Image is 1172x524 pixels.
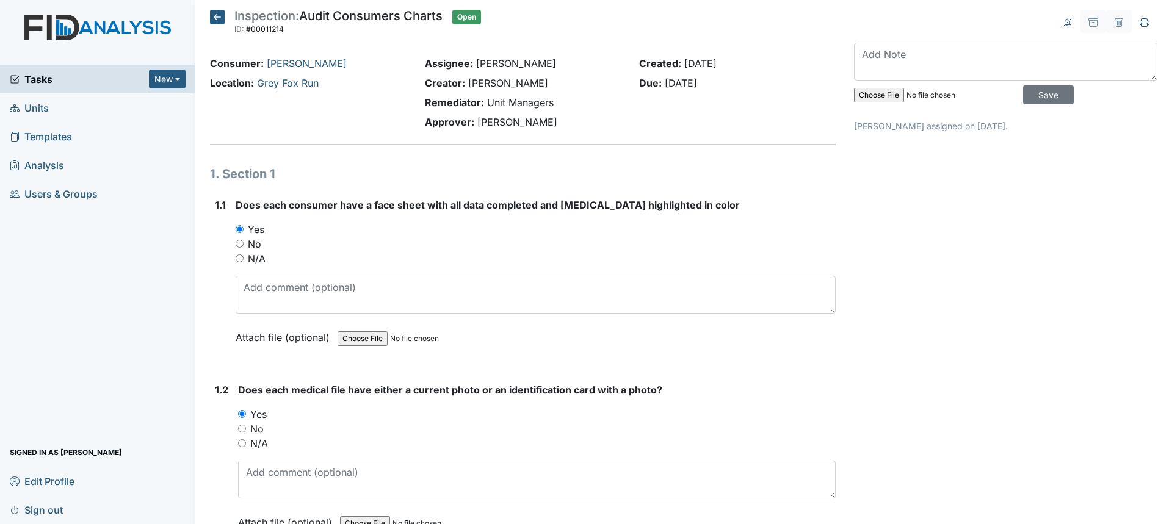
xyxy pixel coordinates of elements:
[10,127,72,146] span: Templates
[854,120,1157,132] p: [PERSON_NAME] assigned on [DATE].
[1023,85,1074,104] input: Save
[639,77,662,89] strong: Due:
[684,57,717,70] span: [DATE]
[425,57,473,70] strong: Assignee:
[238,439,246,447] input: N/A
[10,500,63,519] span: Sign out
[10,72,149,87] a: Tasks
[234,24,244,34] span: ID:
[267,57,347,70] a: [PERSON_NAME]
[10,156,64,174] span: Analysis
[476,57,556,70] span: [PERSON_NAME]
[487,96,554,109] span: Unit Managers
[210,57,264,70] strong: Consumer:
[248,237,261,251] label: No
[250,407,267,422] label: Yes
[238,384,662,396] span: Does each medical file have either a current photo or an identification card with a photo?
[257,77,319,89] a: Grey Fox Run
[665,77,697,89] span: [DATE]
[236,240,244,248] input: No
[425,96,484,109] strong: Remediator:
[234,10,443,37] div: Audit Consumers Charts
[234,9,299,23] span: Inspection:
[236,225,244,233] input: Yes
[210,77,254,89] strong: Location:
[10,443,122,462] span: Signed in as [PERSON_NAME]
[639,57,681,70] strong: Created:
[10,184,98,203] span: Users & Groups
[425,116,474,128] strong: Approver:
[236,254,244,262] input: N/A
[477,116,557,128] span: [PERSON_NAME]
[248,251,266,266] label: N/A
[248,222,264,237] label: Yes
[425,77,465,89] strong: Creator:
[250,422,264,436] label: No
[10,98,49,117] span: Units
[238,425,246,432] input: No
[246,24,284,34] span: #00011214
[236,323,335,345] label: Attach file (optional)
[10,472,74,490] span: Edit Profile
[250,436,268,451] label: N/A
[215,198,226,212] label: 1.1
[452,10,481,24] span: Open
[468,77,548,89] span: [PERSON_NAME]
[149,70,186,88] button: New
[210,165,836,183] h1: 1. Section 1
[238,410,246,418] input: Yes
[236,199,740,211] span: Does each consumer have a face sheet with all data completed and [MEDICAL_DATA] highlighted in color
[215,382,228,397] label: 1.2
